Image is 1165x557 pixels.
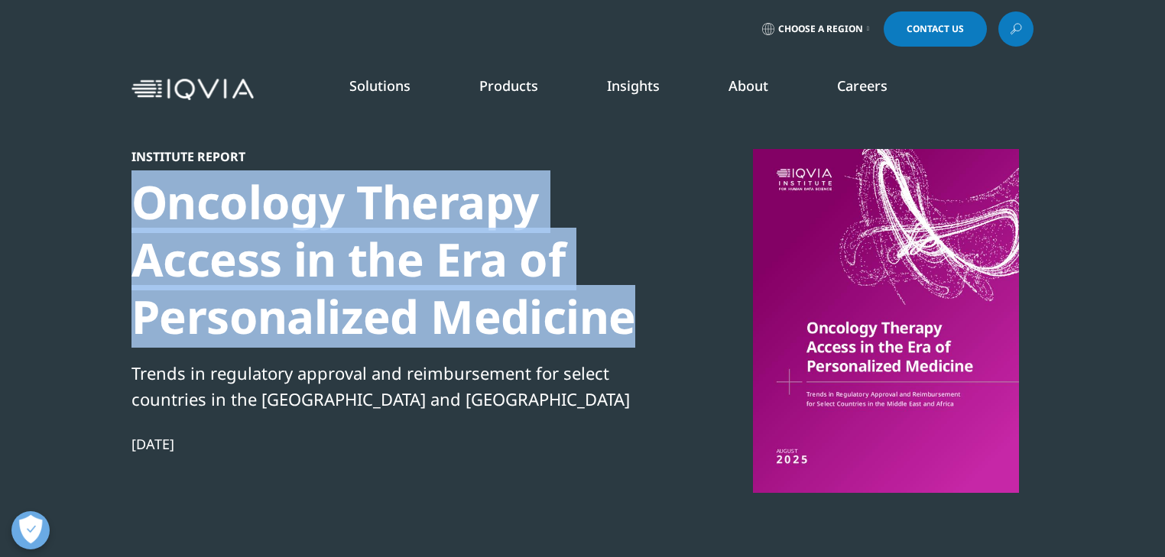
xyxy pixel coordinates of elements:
div: Trends in regulatory approval and reimbursement for select countries in the [GEOGRAPHIC_DATA] and... [131,360,656,412]
img: IQVIA Healthcare Information Technology and Pharma Clinical Research Company [131,79,254,101]
a: Products [479,76,538,95]
div: Oncology Therapy Access in the Era of Personalized Medicine [131,173,656,345]
a: Insights [607,76,660,95]
a: Contact Us [884,11,987,47]
a: Solutions [349,76,411,95]
div: Institute Report [131,149,656,164]
a: About [729,76,768,95]
button: 打开偏好 [11,511,50,549]
div: [DATE] [131,435,656,453]
a: Careers [837,76,888,95]
nav: Primary [260,53,1034,125]
span: Contact Us [907,24,964,34]
span: Choose a Region [778,23,863,35]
